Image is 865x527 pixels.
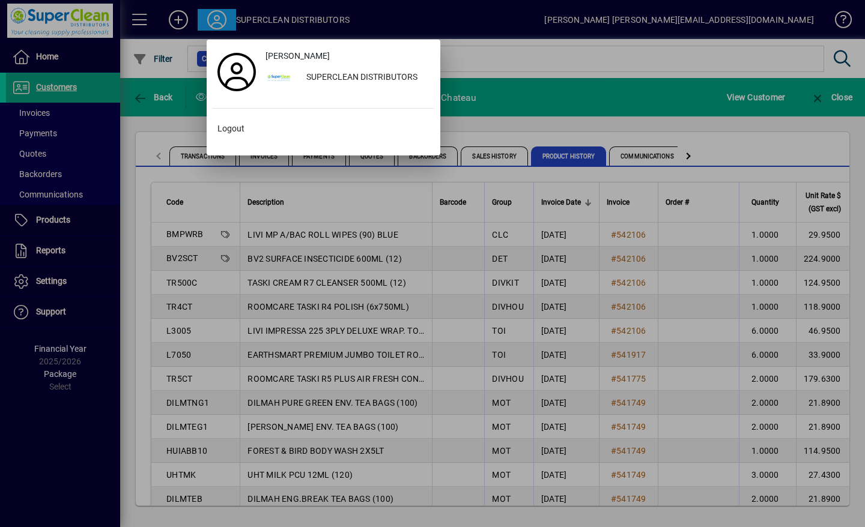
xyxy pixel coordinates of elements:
[217,122,244,135] span: Logout
[261,46,434,67] a: [PERSON_NAME]
[266,50,330,62] span: [PERSON_NAME]
[297,67,434,89] div: SUPERCLEAN DISTRIBUTORS
[261,67,434,89] button: SUPERCLEAN DISTRIBUTORS
[213,61,261,83] a: Profile
[213,118,434,140] button: Logout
